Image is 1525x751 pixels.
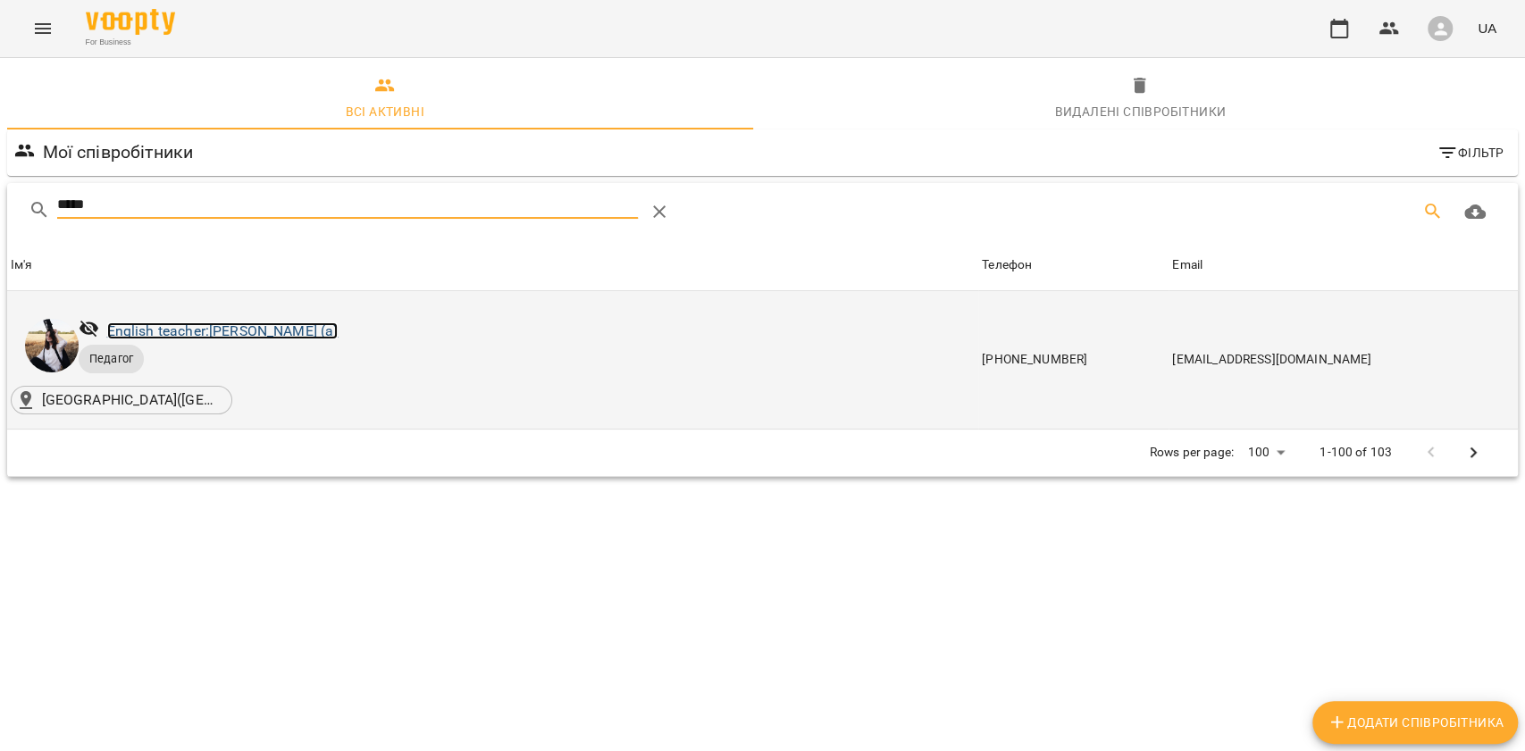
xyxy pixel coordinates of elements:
h6: Мої співробітники [43,138,194,166]
td: [PHONE_NUMBER] [978,291,1169,430]
button: Завантажити CSV [1454,190,1496,233]
button: Пошук [1412,190,1454,233]
img: Voopty Logo [86,9,175,35]
span: Фільтр [1437,142,1504,163]
p: Rows per page: [1150,444,1234,462]
span: Телефон [982,255,1165,276]
div: Всі активні [346,101,424,122]
div: Sort [11,255,33,276]
span: UA [1478,19,1496,38]
p: 1-100 of 103 [1320,444,1392,462]
img: Корнєва Марина Володимирівна (а) [25,319,79,372]
div: Sort [1172,255,1202,276]
div: Email [1172,255,1202,276]
div: Телефон [982,255,1032,276]
div: Table Toolbar [7,183,1518,240]
span: Email [1172,255,1514,276]
input: Пошук [57,190,639,219]
button: Menu [21,7,64,50]
span: For Business [86,37,175,48]
div: 100 [1241,439,1291,465]
a: English teacher:[PERSON_NAME] (а) [107,322,339,339]
div: Ім'я [11,255,33,276]
p: [GEOGRAPHIC_DATA]([GEOGRAPHIC_DATA], [GEOGRAPHIC_DATA]) [42,389,221,411]
div: Futurist School(Київ, Україна) [11,386,232,414]
div: Видалені cпівробітники [1054,101,1226,122]
button: Next Page [1452,431,1495,474]
span: Ім'я [11,255,975,276]
button: Фільтр [1429,137,1511,169]
button: UA [1471,12,1504,45]
td: [EMAIL_ADDRESS][DOMAIN_NAME] [1169,291,1518,430]
span: Педагог [79,351,144,367]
